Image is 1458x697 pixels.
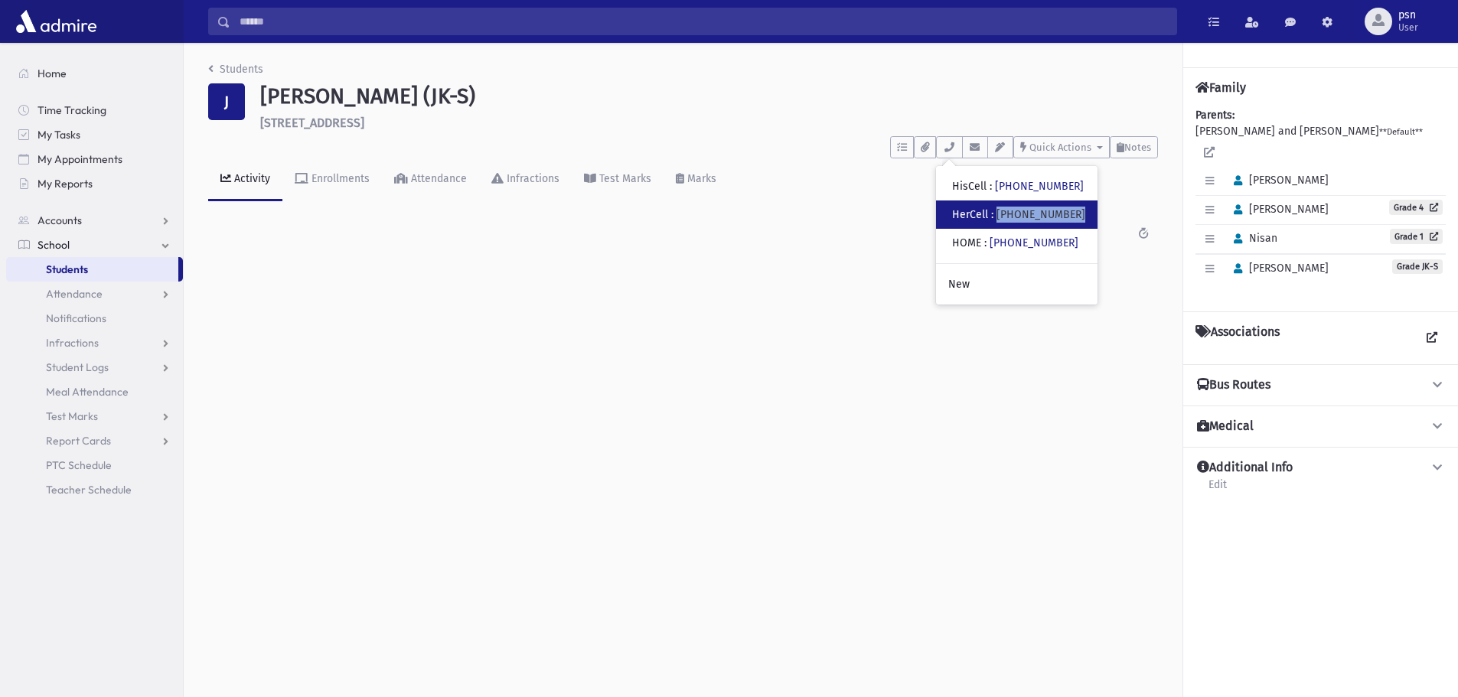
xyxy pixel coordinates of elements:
span: Notes [1124,142,1151,153]
span: My Appointments [38,152,122,166]
span: PTC Schedule [46,458,112,472]
a: Test Marks [6,404,183,428]
span: Quick Actions [1029,142,1091,153]
span: School [38,238,70,252]
a: Activity [208,158,282,201]
a: Time Tracking [6,98,183,122]
h4: Bus Routes [1197,377,1270,393]
a: Grade 4 [1389,200,1443,215]
h4: Additional Info [1197,460,1293,476]
span: Test Marks [46,409,98,423]
h1: [PERSON_NAME] (JK-S) [260,83,1158,109]
span: [PERSON_NAME] [1227,174,1329,187]
a: My Appointments [6,147,183,171]
a: Report Cards [6,428,183,453]
a: Infractions [6,331,183,355]
div: HerCell [952,207,1085,223]
div: [PERSON_NAME] and [PERSON_NAME] [1195,107,1446,299]
nav: breadcrumb [208,61,263,83]
span: My Tasks [38,128,80,142]
span: psn [1398,9,1418,21]
span: Attendance [46,287,103,301]
a: View all Associations [1418,324,1446,352]
a: PTC Schedule [6,453,183,477]
a: Test Marks [572,158,664,201]
a: Meal Attendance [6,379,183,404]
div: J [208,83,245,120]
span: Infractions [46,336,99,350]
a: Infractions [479,158,572,201]
span: Home [38,67,67,80]
span: [PERSON_NAME] [1227,203,1329,216]
div: Test Marks [596,172,651,185]
b: Parents: [1195,109,1235,122]
span: Meal Attendance [46,385,129,399]
a: My Tasks [6,122,183,147]
span: [PERSON_NAME] [1227,262,1329,275]
input: Search [230,8,1176,35]
a: Attendance [6,282,183,306]
a: Edit [1208,476,1228,503]
a: Enrollments [282,158,382,201]
a: Notifications [6,306,183,331]
a: New [936,270,1098,298]
div: Activity [231,172,270,185]
span: Student Logs [46,360,109,374]
a: Students [208,63,263,76]
a: Accounts [6,208,183,233]
a: [PHONE_NUMBER] [990,236,1078,249]
span: Accounts [38,213,82,227]
span: : [984,236,987,249]
a: [PHONE_NUMBER] [996,208,1085,221]
div: HisCell [952,178,1084,194]
span: : [991,208,993,221]
a: School [6,233,183,257]
div: HOME [952,235,1078,251]
img: AdmirePro [12,6,100,37]
button: Quick Actions [1013,136,1110,158]
span: Report Cards [46,434,111,448]
h6: [STREET_ADDRESS] [260,116,1158,130]
span: Nisan [1227,232,1277,245]
span: Teacher Schedule [46,483,132,497]
a: My Reports [6,171,183,196]
h4: Associations [1195,324,1280,352]
h4: Medical [1197,419,1254,435]
a: Marks [664,158,729,201]
button: Notes [1110,136,1158,158]
span: Students [46,262,88,276]
button: Medical [1195,419,1446,435]
div: Infractions [504,172,559,185]
button: Additional Info [1195,460,1446,476]
h4: Family [1195,80,1246,95]
a: Attendance [382,158,479,201]
a: Students [6,257,178,282]
a: Home [6,61,183,86]
span: Time Tracking [38,103,106,117]
a: Student Logs [6,355,183,379]
a: [PHONE_NUMBER] [995,180,1084,193]
div: Marks [684,172,716,185]
a: Grade 1 [1390,229,1443,244]
div: Attendance [408,172,467,185]
div: Enrollments [308,172,370,185]
span: : [990,180,992,193]
a: Teacher Schedule [6,477,183,502]
button: Bus Routes [1195,377,1446,393]
span: Notifications [46,311,106,325]
span: My Reports [38,177,93,191]
span: User [1398,21,1418,34]
span: Grade JK-S [1392,259,1443,274]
